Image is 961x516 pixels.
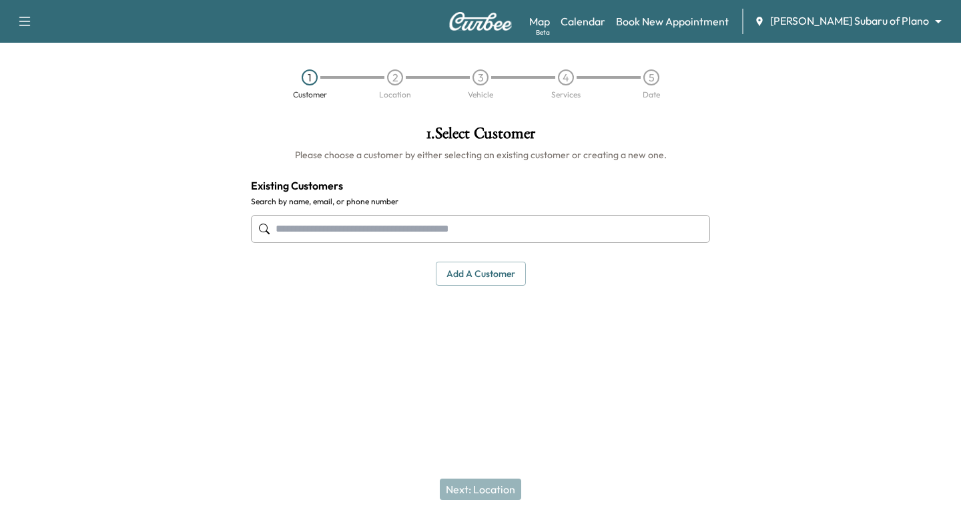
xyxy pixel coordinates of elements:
span: [PERSON_NAME] Subaru of Plano [770,13,929,29]
label: Search by name, email, or phone number [251,196,710,207]
a: Calendar [561,13,605,29]
div: Date [643,91,660,99]
div: 4 [558,69,574,85]
button: Add a customer [436,262,526,286]
div: Beta [536,27,550,37]
h6: Please choose a customer by either selecting an existing customer or creating a new one. [251,148,710,162]
a: Book New Appointment [616,13,729,29]
h4: Existing Customers [251,178,710,194]
div: Vehicle [468,91,493,99]
div: 2 [387,69,403,85]
div: Customer [293,91,327,99]
div: Location [379,91,411,99]
h1: 1 . Select Customer [251,125,710,148]
img: Curbee Logo [448,12,513,31]
div: Services [551,91,581,99]
div: 1 [302,69,318,85]
div: 3 [472,69,489,85]
a: MapBeta [529,13,550,29]
div: 5 [643,69,659,85]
